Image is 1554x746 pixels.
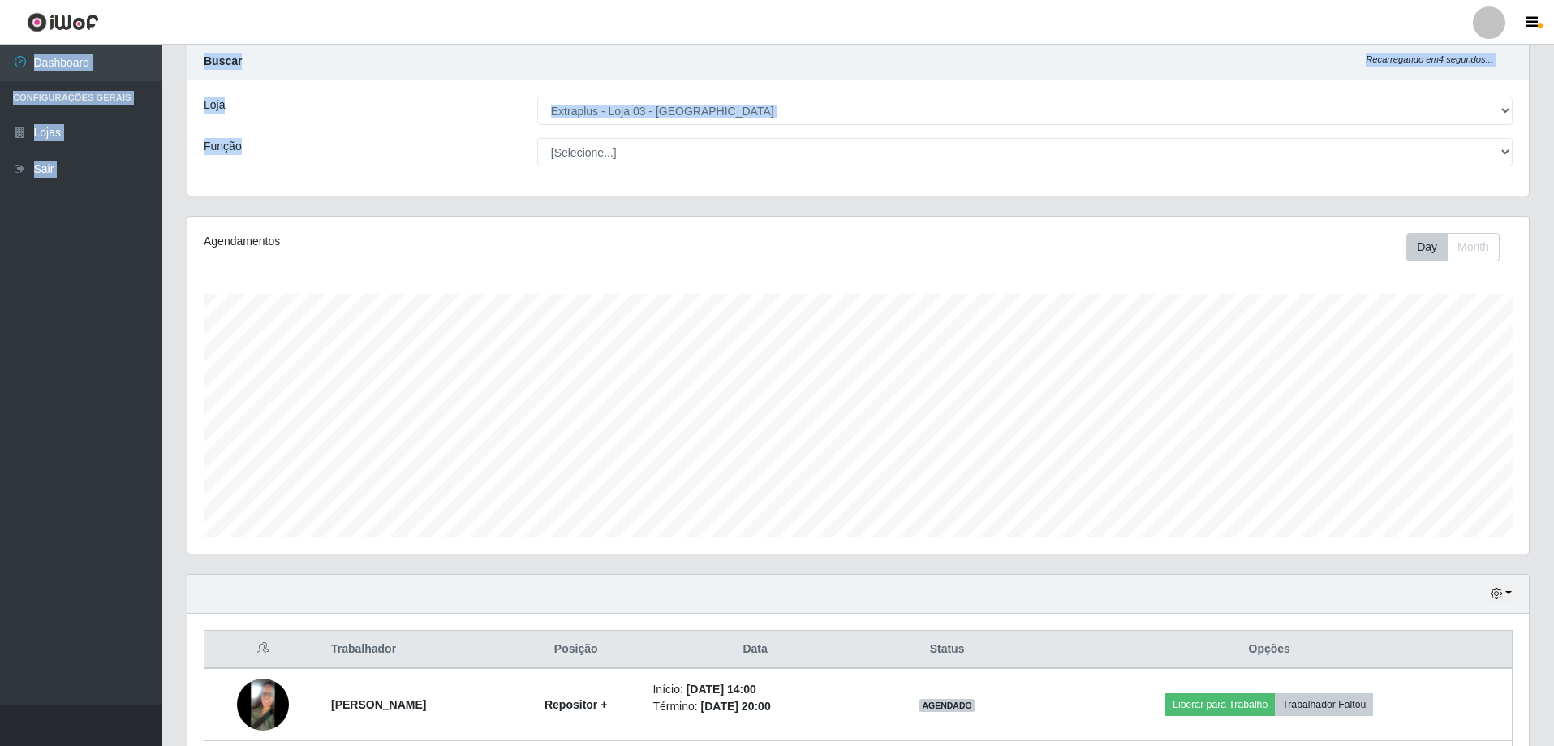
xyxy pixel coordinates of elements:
[652,681,857,698] li: Início:
[1447,233,1500,261] button: Month
[204,97,225,114] label: Loja
[1165,693,1275,716] button: Liberar para Trabalho
[919,699,975,712] span: AGENDADO
[1275,693,1373,716] button: Trabalhador Faltou
[27,12,99,32] img: CoreUI Logo
[331,698,426,711] strong: [PERSON_NAME]
[321,631,509,669] th: Trabalhador
[204,138,242,155] label: Função
[867,631,1027,669] th: Status
[237,679,289,731] img: 1748484954184.jpeg
[1406,233,1500,261] div: First group
[643,631,867,669] th: Data
[204,233,735,250] div: Agendamentos
[1406,233,1513,261] div: Toolbar with button groups
[1406,233,1448,261] button: Day
[1366,54,1493,64] i: Recarregando em 4 segundos...
[204,54,242,67] strong: Buscar
[687,683,756,696] time: [DATE] 14:00
[701,700,771,713] time: [DATE] 20:00
[509,631,644,669] th: Posição
[652,698,857,715] li: Término:
[545,698,607,711] strong: Repositor +
[1027,631,1512,669] th: Opções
